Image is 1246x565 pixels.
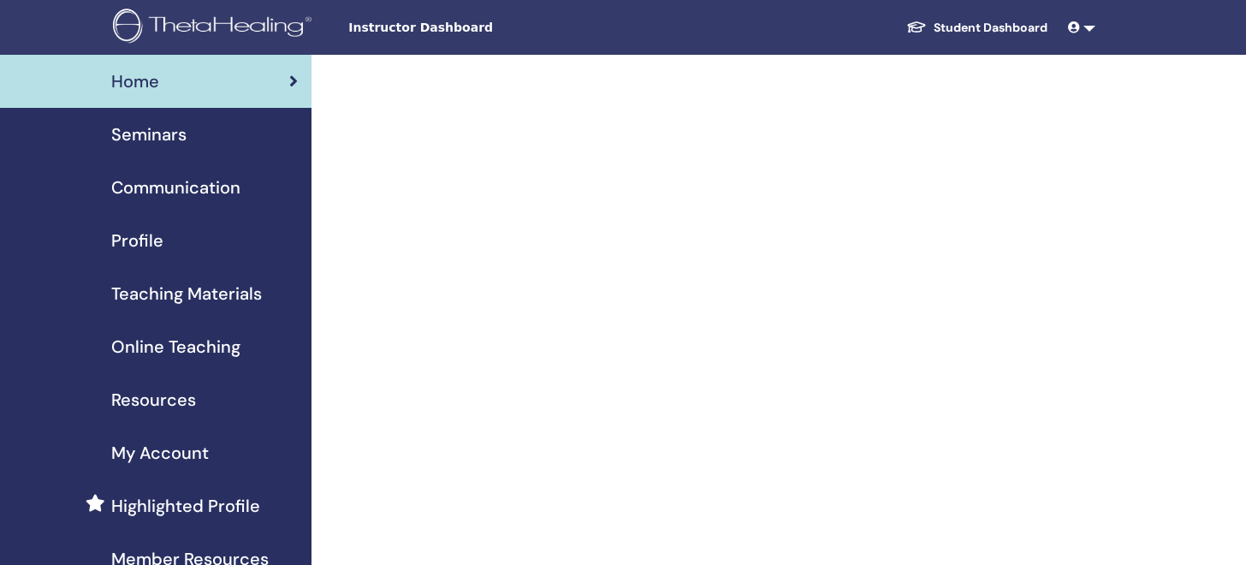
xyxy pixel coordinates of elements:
[111,387,196,413] span: Resources
[113,9,317,47] img: logo.png
[906,20,927,34] img: graduation-cap-white.svg
[111,228,163,253] span: Profile
[111,122,187,147] span: Seminars
[111,68,159,94] span: Home
[111,493,260,519] span: Highlighted Profile
[893,12,1061,44] a: Student Dashboard
[111,334,240,360] span: Online Teaching
[111,281,262,306] span: Teaching Materials
[348,19,605,37] span: Instructor Dashboard
[111,175,240,200] span: Communication
[111,440,209,466] span: My Account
